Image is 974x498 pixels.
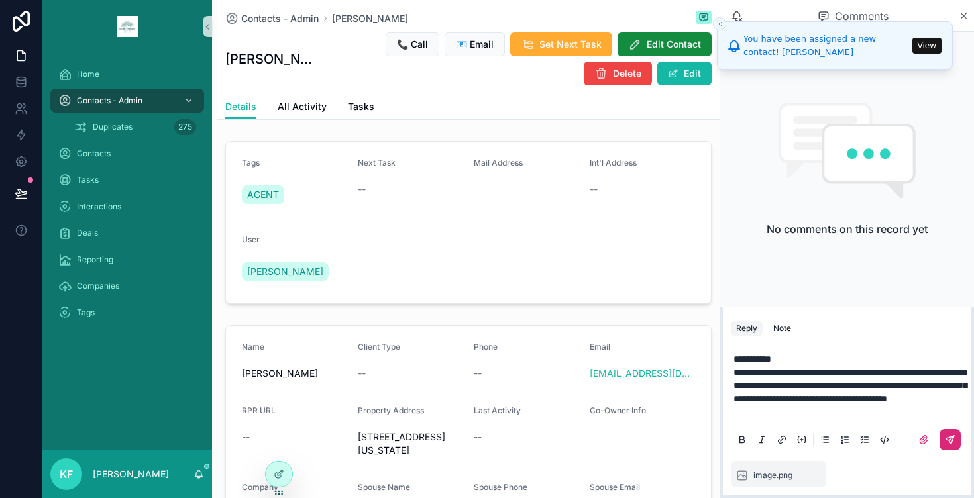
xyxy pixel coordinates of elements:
a: Reporting [50,248,204,272]
span: Tags [242,158,260,168]
span: Contacts - Admin [77,95,142,106]
a: Details [225,95,256,120]
span: Phone [474,342,498,352]
a: AGENT [242,185,284,204]
span: 📞 Call [397,38,428,51]
a: Home [50,62,204,86]
p: [PERSON_NAME] [93,468,169,481]
span: Email [590,342,610,352]
span: Mail Address [474,158,523,168]
span: Property Address [358,405,424,415]
button: Edit [657,62,712,85]
span: Tags [77,307,95,318]
a: Interactions [50,195,204,219]
span: Edit Contact [647,38,701,51]
div: You have been assigned a new contact! [PERSON_NAME] [743,32,908,58]
a: Duplicates275 [66,115,204,139]
span: Tasks [348,100,374,113]
button: 📧 Email [445,32,505,56]
span: [PERSON_NAME] [247,265,323,278]
span: Name [242,342,264,352]
span: Tasks [77,175,99,185]
span: Contacts [77,148,111,159]
span: [PERSON_NAME] [242,367,347,380]
a: Contacts - Admin [225,12,319,25]
a: Tasks [50,168,204,192]
img: App logo [117,16,138,37]
span: Reporting [77,254,113,265]
span: -- [358,367,366,380]
span: Delete [613,67,641,80]
span: -- [474,430,482,444]
span: AGENT [247,188,279,201]
span: Spouse Phone [474,482,527,492]
span: image.png [753,470,792,480]
span: -- [474,367,482,380]
span: KF [60,466,73,482]
span: User [242,234,260,244]
span: Company [242,482,278,492]
button: Edit Contact [618,32,712,56]
button: Close toast [713,17,726,30]
span: Co-Owner Info [590,405,646,415]
a: [PERSON_NAME] [242,262,329,281]
span: Duplicates [93,122,133,132]
a: [PERSON_NAME] [332,12,408,25]
span: Interactions [77,201,121,212]
span: Set Next Task [539,38,602,51]
a: All Activity [278,95,327,121]
span: 📧 Email [456,38,494,51]
span: -- [358,183,366,196]
span: Contacts - Admin [241,12,319,25]
span: Comments [835,8,889,24]
button: Delete [584,62,652,85]
span: Client Type [358,342,400,352]
span: Companies [77,281,119,291]
span: All Activity [278,100,327,113]
span: Spouse Email [590,482,640,492]
a: Tags [50,301,204,324]
a: Tasks [348,95,374,121]
a: Contacts - Admin [50,89,204,113]
button: 📞 Call [386,32,439,56]
button: Note [768,321,796,336]
span: Home [77,69,99,79]
button: Set Next Task [510,32,612,56]
button: Reply [731,321,763,336]
div: 275 [174,119,196,135]
div: Note [773,323,791,334]
h2: No comments on this record yet [767,221,928,237]
span: Last Activity [474,405,521,415]
span: -- [590,183,598,196]
a: Deals [50,221,204,245]
span: Int'l Address [590,158,637,168]
span: -- [242,430,250,444]
a: Contacts [50,142,204,166]
span: Details [225,100,256,113]
span: Deals [77,228,98,238]
h1: [PERSON_NAME] [225,50,316,68]
a: Companies [50,274,204,298]
div: scrollable content [42,53,212,342]
span: [STREET_ADDRESS][US_STATE] [358,430,463,457]
span: Spouse Name [358,482,410,492]
a: [EMAIL_ADDRESS][DOMAIN_NAME] [590,367,695,380]
span: Next Task [358,158,396,168]
button: View [912,38,942,54]
span: RPR URL [242,405,276,415]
